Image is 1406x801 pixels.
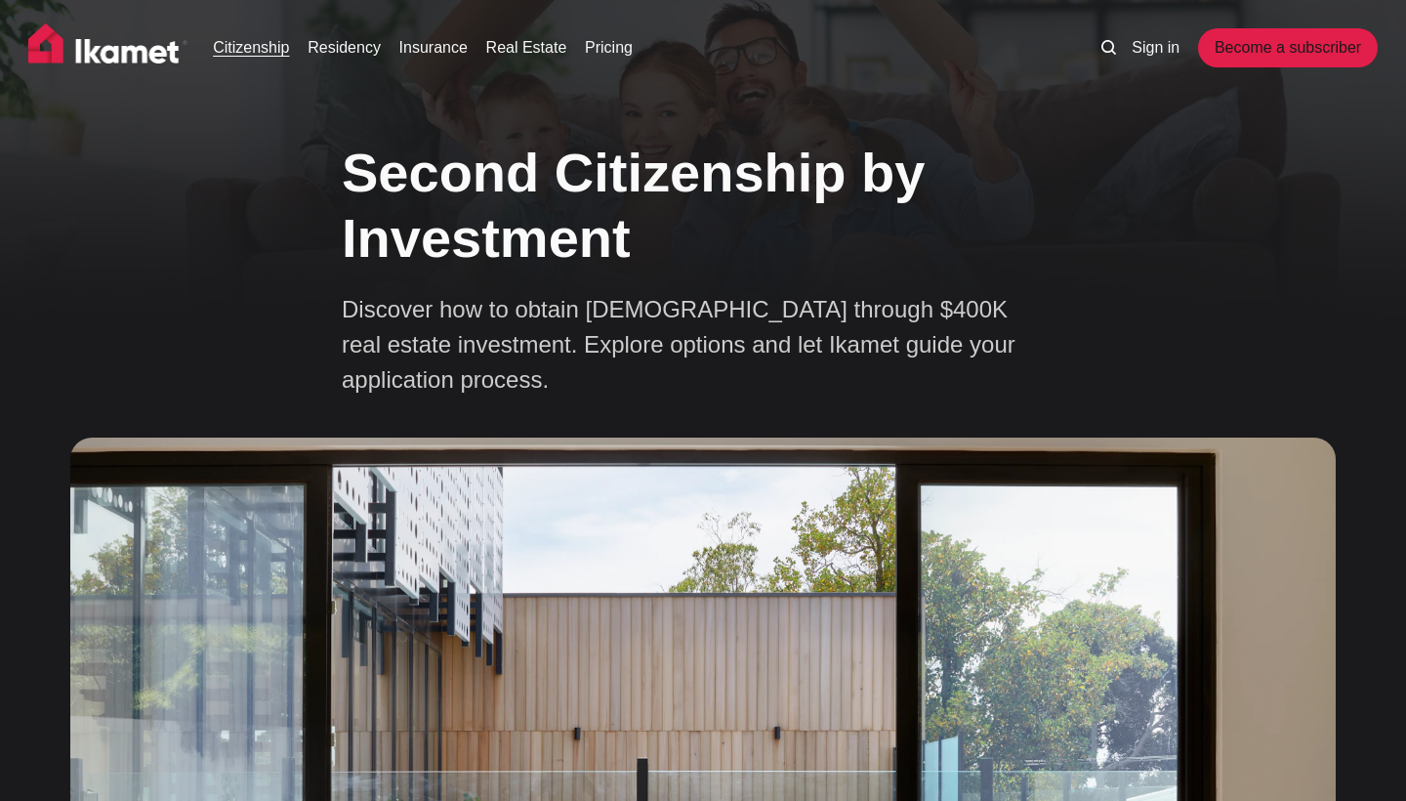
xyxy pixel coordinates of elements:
[1198,28,1378,67] a: Become a subscriber
[399,36,468,60] a: Insurance
[308,36,381,60] a: Residency
[585,36,633,60] a: Pricing
[342,140,1064,271] h1: Second Citizenship by Investment
[342,292,1025,398] p: Discover how to obtain [DEMOGRAPHIC_DATA] through $400K real estate investment. Explore options a...
[486,36,567,60] a: Real Estate
[1132,36,1179,60] a: Sign in
[213,36,289,60] a: Citizenship
[28,23,188,72] img: Ikamet home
